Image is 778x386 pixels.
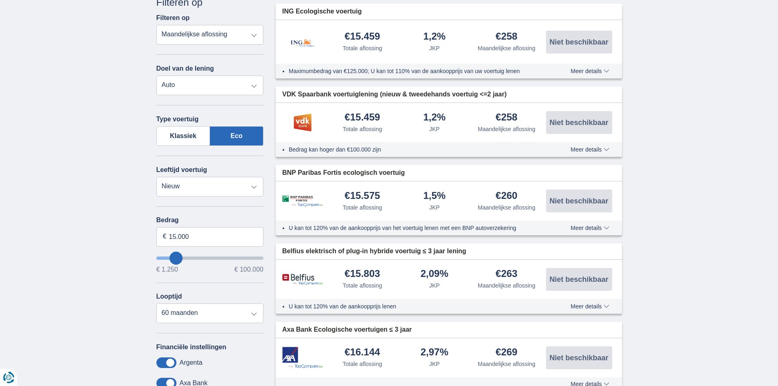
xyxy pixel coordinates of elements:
button: Niet beschikbaar [546,190,612,212]
div: €15.575 [345,191,380,202]
div: Totale aflossing [343,281,382,290]
span: Meer details [571,68,609,74]
label: Doel van de lening [156,65,214,72]
div: Totale aflossing [343,360,382,368]
span: ING Ecologische voertuig [282,7,362,16]
button: Niet beschikbaar [546,268,612,291]
li: Bedrag kan hoger dan €100.000 zijn [289,145,541,154]
label: Financiële instellingen [156,344,227,351]
label: Filteren op [156,14,190,22]
div: Maandelijkse aflossing [478,281,535,290]
span: Meer details [571,303,609,309]
span: Niet beschikbaar [549,197,608,205]
button: Niet beschikbaar [546,31,612,54]
div: €258 [496,31,517,42]
div: 1,5% [423,191,446,202]
span: Meer details [571,225,609,231]
button: Niet beschikbaar [546,346,612,369]
span: BNP Paribas Fortis ecologisch voertuig [282,168,405,178]
label: Type voertuig [156,116,199,123]
span: € [163,232,167,241]
label: Leeftijd voertuig [156,166,207,174]
img: product.pl.alt VDK bank [282,112,323,133]
div: 1,2% [423,112,446,123]
span: Niet beschikbaar [549,276,608,283]
button: Meer details [564,303,615,310]
img: product.pl.alt ING [282,28,323,56]
li: U kan tot 120% van de aankoopprijs van het voertuig lenen met een BNP autoverzekering [289,224,541,232]
button: Meer details [564,68,615,74]
div: JKP [429,44,440,52]
span: VDK Spaarbank voertuiglening (nieuw & tweedehands voertuig <=2 jaar) [282,90,506,99]
span: € 1.250 [156,266,178,273]
div: Totale aflossing [343,44,382,52]
li: U kan tot 120% van de aankoopprijs lenen [289,302,541,310]
span: Meer details [571,147,609,152]
span: Belfius elektrisch of plug-in hybride voertuig ≤ 3 jaar lening [282,247,466,256]
input: wantToBorrow [156,257,264,260]
img: product.pl.alt Axa Bank [282,347,323,368]
span: Niet beschikbaar [549,119,608,126]
div: €260 [496,191,517,202]
span: Niet beschikbaar [549,38,608,46]
div: Maandelijkse aflossing [478,203,535,212]
div: JKP [429,360,440,368]
div: Maandelijkse aflossing [478,360,535,368]
div: €263 [496,269,517,280]
label: Klassiek [156,126,210,146]
label: Argenta [180,359,203,366]
div: 1,2% [423,31,446,42]
div: €15.459 [345,31,380,42]
span: Axa Bank Ecologische voertuigen ≤ 3 jaar [282,325,412,335]
div: Maandelijkse aflossing [478,125,535,133]
label: Looptijd [156,293,182,300]
div: JKP [429,203,440,212]
button: Meer details [564,146,615,153]
div: 2,97% [421,347,448,358]
label: Eco [210,126,263,146]
button: Meer details [564,225,615,231]
div: €269 [496,347,517,358]
div: €258 [496,112,517,123]
div: €15.803 [345,269,380,280]
span: € 100.000 [234,266,263,273]
li: Maximumbedrag van €125.000; U kan tot 110% van de aankoopprijs van uw voertuig lenen [289,67,541,75]
div: €16.144 [345,347,380,358]
div: Maandelijkse aflossing [478,44,535,52]
button: Niet beschikbaar [546,111,612,134]
label: Bedrag [156,216,264,224]
div: JKP [429,281,440,290]
div: 2,09% [421,269,448,280]
img: product.pl.alt BNP Paribas Fortis [282,195,323,207]
div: JKP [429,125,440,133]
img: product.pl.alt Belfius [282,274,323,286]
div: €15.459 [345,112,380,123]
span: Niet beschikbaar [549,354,608,361]
div: Totale aflossing [343,203,382,212]
div: Totale aflossing [343,125,382,133]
